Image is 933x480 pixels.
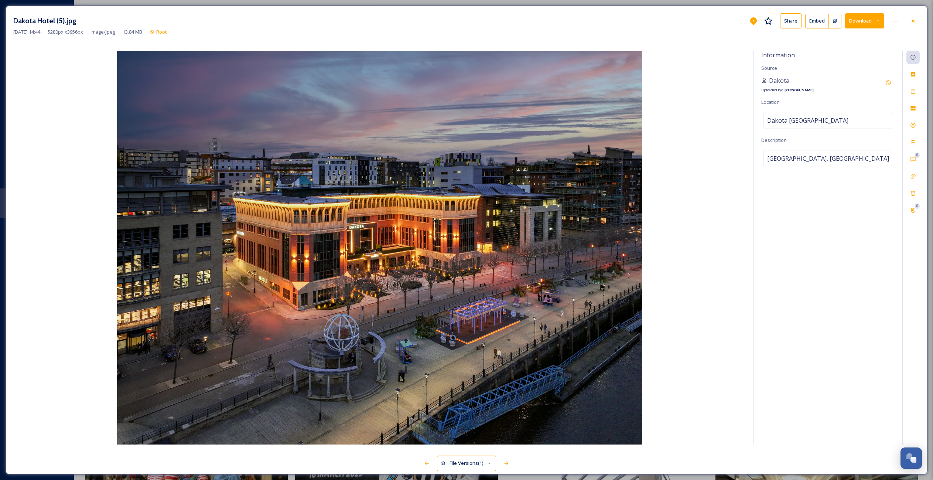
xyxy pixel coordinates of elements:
[767,154,889,163] span: [GEOGRAPHIC_DATA], [GEOGRAPHIC_DATA]
[13,28,40,35] span: [DATE] 14:44
[767,116,848,125] span: Dakota [GEOGRAPHIC_DATA]
[761,137,787,143] span: Description
[761,65,777,71] span: Source
[48,28,83,35] span: 5280 px x 3956 px
[123,28,142,35] span: 13.84 MB
[13,51,746,445] img: Dakota%20Hotel%20%20(5).jpg
[761,88,783,92] span: Uploaded by:
[900,447,922,469] button: Open Chat
[769,76,789,85] span: Dakota
[915,153,920,158] div: 0
[437,456,496,471] button: File Versions(1)
[780,13,802,28] button: Share
[845,13,884,28] button: Download
[915,204,920,209] div: 0
[761,51,795,59] span: Information
[13,16,76,26] h3: Dakota Hotel (5).jpg
[785,88,814,92] strong: [PERSON_NAME]
[156,28,167,35] span: Root
[761,99,780,105] span: Location
[90,28,115,35] span: image/jpeg
[805,14,829,28] button: Embed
